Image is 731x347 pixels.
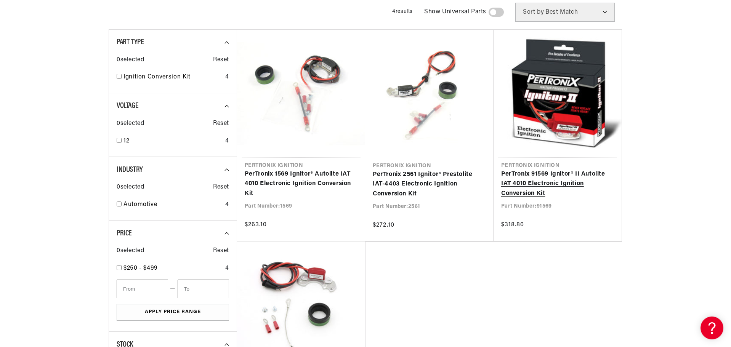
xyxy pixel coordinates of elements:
[117,166,143,174] span: Industry
[392,9,413,14] span: 4 results
[123,136,222,146] a: 12
[117,246,144,256] span: 0 selected
[213,182,229,192] span: Reset
[170,284,176,294] span: —
[117,119,144,129] span: 0 selected
[117,304,229,321] button: Apply Price Range
[123,265,158,271] span: $250 - $499
[225,136,229,146] div: 4
[117,182,144,192] span: 0 selected
[501,170,614,199] a: PerTronix 91569 Ignitor® II Autolite IAT 4010 Electronic Ignition Conversion Kit
[225,200,229,210] div: 4
[225,72,229,82] div: 4
[424,7,486,17] span: Show Universal Parts
[515,3,615,22] select: Sort by
[117,280,168,298] input: From
[117,102,138,110] span: Voltage
[213,55,229,65] span: Reset
[213,246,229,256] span: Reset
[523,9,544,15] span: Sort by
[123,200,222,210] a: Automotive
[117,55,144,65] span: 0 selected
[373,170,486,199] a: PerTronix 2561 Ignitor® Prestolite IAT-4403 Electronic Ignition Conversion Kit
[178,280,229,298] input: To
[117,38,144,46] span: Part Type
[123,72,222,82] a: Ignition Conversion Kit
[117,230,132,237] span: Price
[245,170,357,199] a: PerTronix 1569 Ignitor® Autolite IAT 4010 Electronic Ignition Conversion Kit
[213,119,229,129] span: Reset
[225,264,229,273] div: 4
